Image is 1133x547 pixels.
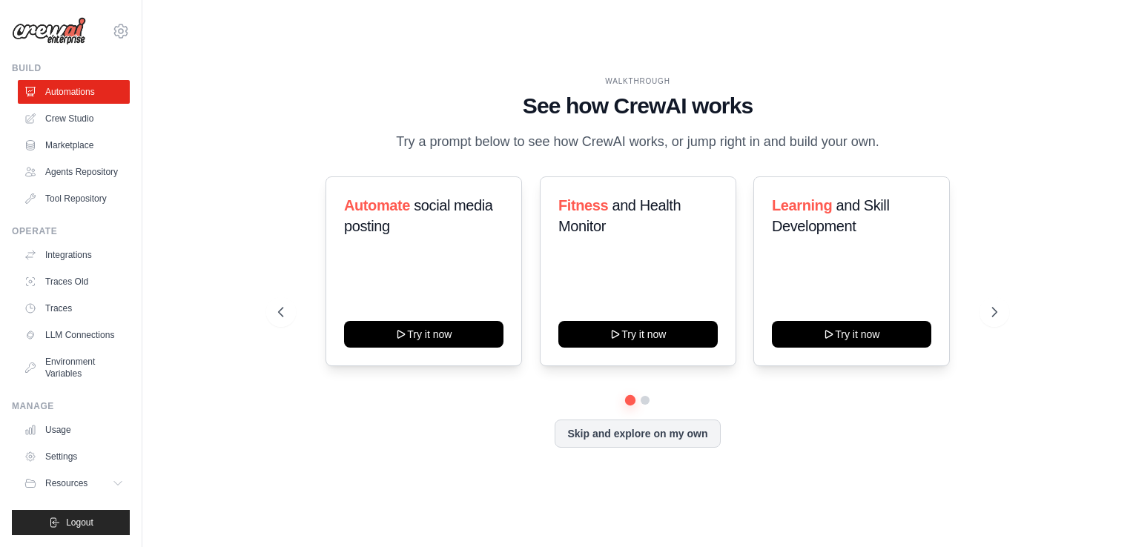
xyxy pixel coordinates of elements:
[18,107,130,130] a: Crew Studio
[18,418,130,442] a: Usage
[18,160,130,184] a: Agents Repository
[558,321,718,348] button: Try it now
[18,187,130,210] a: Tool Repository
[18,133,130,157] a: Marketplace
[278,76,997,87] div: WALKTHROUGH
[18,471,130,495] button: Resources
[12,225,130,237] div: Operate
[18,80,130,104] a: Automations
[389,131,887,153] p: Try a prompt below to see how CrewAI works, or jump right in and build your own.
[278,93,997,119] h1: See how CrewAI works
[18,243,130,267] a: Integrations
[12,400,130,412] div: Manage
[18,350,130,385] a: Environment Variables
[772,197,832,213] span: Learning
[555,420,720,448] button: Skip and explore on my own
[18,445,130,468] a: Settings
[344,197,410,213] span: Automate
[1059,476,1133,547] iframe: Chat Widget
[558,197,608,213] span: Fitness
[18,323,130,347] a: LLM Connections
[12,17,86,45] img: Logo
[344,321,503,348] button: Try it now
[558,197,681,234] span: and Health Monitor
[45,477,87,489] span: Resources
[772,321,931,348] button: Try it now
[18,296,130,320] a: Traces
[18,270,130,294] a: Traces Old
[344,197,493,234] span: social media posting
[12,510,130,535] button: Logout
[66,517,93,528] span: Logout
[12,62,130,74] div: Build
